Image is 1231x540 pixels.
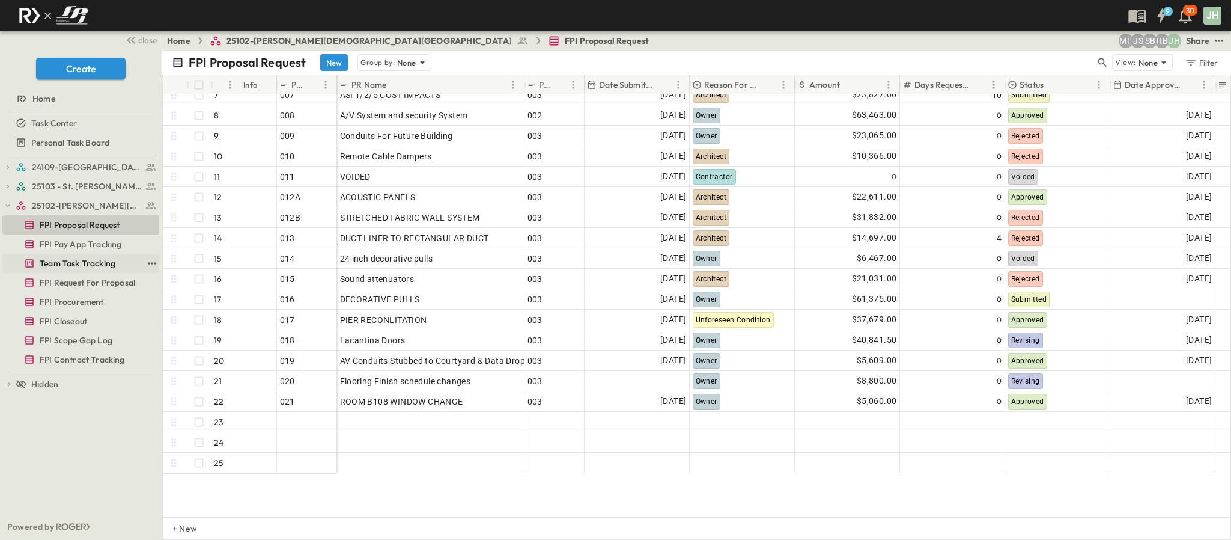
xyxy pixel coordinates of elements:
[389,78,402,91] button: Sort
[280,334,295,346] span: 018
[992,89,1002,101] span: 10
[340,293,420,305] span: DECORATIVE PULLS
[280,191,301,203] span: 012A
[660,108,686,122] span: [DATE]
[1186,190,1212,204] span: [DATE]
[216,78,229,91] button: Sort
[214,457,223,469] p: 25
[280,293,295,305] span: 016
[852,108,897,122] span: $63,463.00
[881,78,896,92] button: Menu
[214,212,222,224] p: 13
[32,93,55,105] span: Home
[1197,78,1211,92] button: Menu
[397,57,416,69] p: None
[539,79,550,91] p: PCO #
[857,354,897,367] span: $5,609.00
[696,397,717,406] span: Owner
[696,152,727,161] span: Architect
[852,313,897,327] span: $37,679.00
[660,251,686,265] span: [DATE]
[32,200,142,212] span: 25102-Christ The Redeemer Anglican Church
[1155,34,1169,48] div: Regina Barnett (rbarnett@fpibuilders.com)
[852,190,897,204] span: $22,611.00
[1011,254,1035,263] span: Voided
[660,190,686,204] span: [DATE]
[809,79,840,91] p: Amount
[1186,313,1212,327] span: [DATE]
[2,158,159,177] div: 24109-St. Teresa of Calcutta Parish Halltest
[548,35,649,47] a: FPI Proposal Request
[214,232,222,244] p: 14
[2,236,157,253] a: FPI Pay App Tracking
[852,292,897,306] span: $61,375.00
[340,355,530,367] span: AV Conduits Stubbed to Courtyard & Data Drops
[1180,54,1221,71] button: Filter
[696,91,727,99] span: Architect
[527,314,543,326] span: 003
[696,173,733,181] span: Contractor
[340,150,432,162] span: Remote Cable Dampers
[527,89,543,101] span: 003
[340,232,489,244] span: DUCT LINER TO RECTANGULAR DUCT
[903,250,1002,267] div: 0
[280,150,295,162] span: 010
[660,210,686,224] span: [DATE]
[2,292,159,311] div: FPI Procurementtest
[660,88,686,102] span: [DATE]
[914,79,971,91] p: Days Requested
[696,316,771,324] span: Unforeseen Condition
[16,159,157,176] a: 24109-St. Teresa of Calcutta Parish Hall
[1203,7,1221,25] div: JH
[214,416,223,428] p: 23
[1143,34,1157,48] div: Sterling Barnett (sterling@fpibuilders.com)
[2,177,159,196] div: 25103 - St. [PERSON_NAME] Phase 2test
[660,394,686,408] span: [DATE]
[857,374,897,388] span: $8,800.00
[340,212,480,224] span: STRETCHED FABRIC WALL SYSTEM
[852,272,897,286] span: $21,031.00
[903,393,1002,410] div: 0
[696,336,717,345] span: Owner
[696,275,727,283] span: Architect
[214,171,220,183] p: 11
[857,251,897,265] span: $6,467.00
[1046,78,1059,91] button: Sort
[1131,34,1145,48] div: Jesse Sullivan (jsullivan@fpibuilders.com)
[903,311,1002,328] div: 0
[121,31,159,48] button: close
[214,130,219,142] p: 9
[145,256,159,271] button: test
[696,111,717,120] span: Owner
[1186,251,1212,265] span: [DATE]
[903,148,1002,165] div: 0
[40,296,104,308] span: FPI Procurement
[2,254,159,273] div: Team Task Trackingtest
[1186,333,1212,347] span: [DATE]
[2,331,159,350] div: FPI Scope Gap Logtest
[1011,111,1044,120] span: Approved
[1186,354,1212,367] span: [DATE]
[527,293,543,305] span: 003
[1186,170,1212,183] span: [DATE]
[214,150,222,162] p: 10
[852,210,897,224] span: $31,832.00
[696,193,727,201] span: Architect
[340,109,468,121] span: A/V System and security System
[1186,35,1209,47] div: Share
[40,354,125,366] span: FPI Contract Tracking
[660,129,686,143] span: [DATE]
[1149,5,1173,26] button: 9
[40,238,121,250] span: FPI Pay App Tracking
[2,313,157,330] a: FPI Closeout
[903,271,1002,287] div: 0
[1167,34,1181,48] div: Jose Hurtado (jhurtado@fpibuilders.com)
[291,79,303,91] p: PR #
[1186,210,1212,224] span: [DATE]
[903,352,1002,369] div: 0
[214,293,221,305] p: 17
[852,129,897,143] span: $23,065.00
[214,314,222,326] p: 18
[2,351,157,368] a: FPI Contract Tracking
[527,396,543,408] span: 003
